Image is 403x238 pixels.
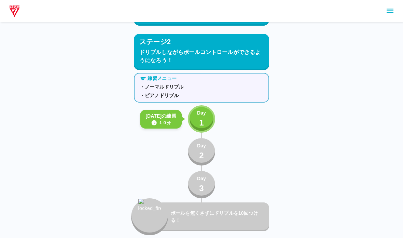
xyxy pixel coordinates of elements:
p: 3 [199,182,204,195]
img: dummy [8,4,21,18]
p: ドリブルしながらボールコントロールができるようになろう！ [139,48,264,65]
button: Day2 [188,138,215,166]
button: sidemenu [384,5,396,17]
p: ・ピアノドリブル [140,92,263,99]
button: Day1 [188,105,215,133]
img: locked_fire_icon [138,199,161,227]
p: Day [197,142,206,149]
p: 2 [199,149,204,162]
p: Day [197,109,206,117]
button: Day3 [188,171,215,198]
p: ・ノーマルドリブル [140,83,263,91]
p: 練習メニュー [148,75,177,82]
button: locked_fire_icon [131,198,168,235]
p: １０分 [158,120,171,126]
p: ボールを無くさずにドリブルを10回つける！ [171,210,266,224]
p: [DATE]の練習 [145,113,176,120]
p: Day [197,175,206,182]
p: 1 [199,117,204,129]
p: ステージ2 [139,37,171,47]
